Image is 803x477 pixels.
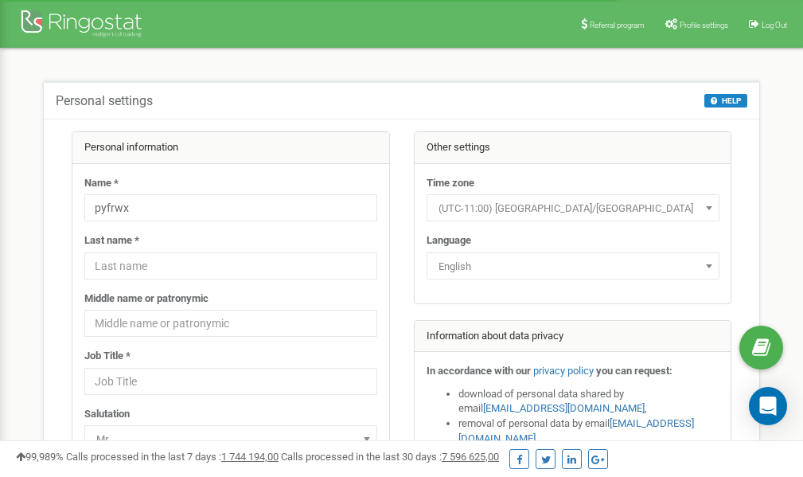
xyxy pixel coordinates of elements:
input: Last name [84,252,377,280]
label: Last name * [84,233,139,248]
span: Mr. [90,428,372,451]
span: (UTC-11:00) Pacific/Midway [432,197,714,220]
label: Middle name or patronymic [84,291,209,307]
span: (UTC-11:00) Pacific/Midway [427,194,719,221]
strong: you can request: [596,365,672,377]
div: Personal information [72,132,389,164]
a: [EMAIL_ADDRESS][DOMAIN_NAME] [483,402,645,414]
button: HELP [704,94,747,108]
label: Salutation [84,407,130,422]
input: Job Title [84,368,377,395]
label: Language [427,233,471,248]
label: Time zone [427,176,474,191]
li: download of personal data shared by email , [458,387,719,416]
div: Other settings [415,132,731,164]
span: Log Out [762,21,787,29]
u: 7 596 625,00 [442,451,499,463]
label: Job Title * [84,349,131,364]
span: Referral program [590,21,645,29]
span: Calls processed in the last 7 days : [66,451,279,463]
span: 99,989% [16,451,64,463]
h5: Personal settings [56,94,153,108]
span: Calls processed in the last 30 days : [281,451,499,463]
li: removal of personal data by email , [458,416,719,446]
strong: In accordance with our [427,365,531,377]
div: Open Intercom Messenger [749,387,787,425]
u: 1 744 194,00 [221,451,279,463]
span: Profile settings [680,21,728,29]
span: Mr. [84,425,377,452]
input: Name [84,194,377,221]
input: Middle name or patronymic [84,310,377,337]
span: English [432,256,714,278]
a: privacy policy [533,365,594,377]
div: Information about data privacy [415,321,731,353]
span: English [427,252,719,280]
label: Name * [84,176,119,191]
